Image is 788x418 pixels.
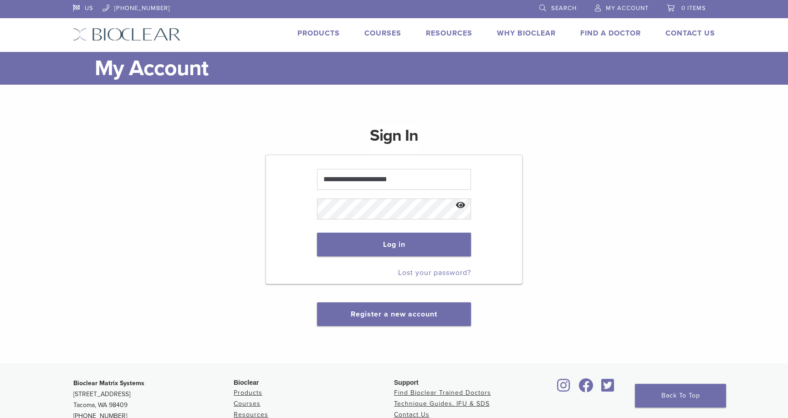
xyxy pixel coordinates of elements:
a: Contact Us [665,29,715,38]
a: Bioclear [575,384,596,393]
a: Technique Guides, IFU & SDS [394,400,490,408]
a: Resources [426,29,472,38]
a: Find Bioclear Trained Doctors [394,389,491,397]
span: 0 items [681,5,706,12]
span: Search [551,5,577,12]
a: Lost your password? [398,268,471,277]
button: Log in [317,233,471,256]
a: Products [297,29,340,38]
a: Find A Doctor [580,29,641,38]
span: Bioclear [234,379,259,386]
a: Courses [364,29,401,38]
img: Bioclear [73,28,181,41]
span: Support [394,379,419,386]
a: Courses [234,400,261,408]
h1: Sign In [370,125,418,154]
a: Products [234,389,262,397]
span: My Account [606,5,649,12]
a: Bioclear [598,384,617,393]
strong: Bioclear Matrix Systems [73,379,144,387]
h1: My Account [95,52,715,85]
a: Back To Top [635,384,726,408]
a: Why Bioclear [497,29,556,38]
button: Register a new account [317,302,471,326]
button: Show password [451,194,471,217]
a: Bioclear [554,384,573,393]
a: Register a new account [351,310,437,319]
